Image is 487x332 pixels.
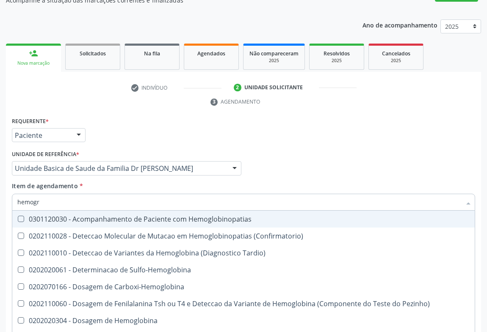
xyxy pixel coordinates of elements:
[12,182,78,190] span: Item de agendamento
[17,216,470,222] div: 0301120030 - Acompanhamento de Paciente com Hemoglobinopatias
[249,50,299,57] span: Não compareceram
[362,19,437,30] p: Ano de acompanhamento
[12,115,49,128] label: Requerente
[197,50,225,57] span: Agendados
[17,283,470,290] div: 0202070166 - Dosagem de Carboxi-Hemoglobina
[80,50,106,57] span: Solicitados
[12,148,79,161] label: Unidade de referência
[17,300,470,307] div: 0202110060 - Dosagem de Fenilalanina Tsh ou T4 e Deteccao da Variante de Hemoglobina (Componente ...
[15,131,68,140] span: Paciente
[17,317,470,324] div: 0202020304 - Dosagem de Hemoglobina
[17,250,470,256] div: 0202110010 - Deteccao de Variantes da Hemoglobina (Diagnostico Tardio)
[382,50,410,57] span: Cancelados
[17,194,461,211] input: Buscar por procedimentos
[249,58,299,64] div: 2025
[29,49,38,58] div: person_add
[375,58,417,64] div: 2025
[315,58,358,64] div: 2025
[244,84,303,91] div: Unidade solicitante
[144,50,160,57] span: Na fila
[324,50,350,57] span: Resolvidos
[234,84,241,91] div: 2
[12,60,55,66] div: Nova marcação
[15,164,224,173] span: Unidade Basica de Saude da Familia Dr [PERSON_NAME]
[17,233,470,239] div: 0202110028 - Deteccao Molecular de Mutacao em Hemoglobinopatias (Confirmatorio)
[17,266,470,273] div: 0202020061 - Determinacao de Sulfo-Hemoglobina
